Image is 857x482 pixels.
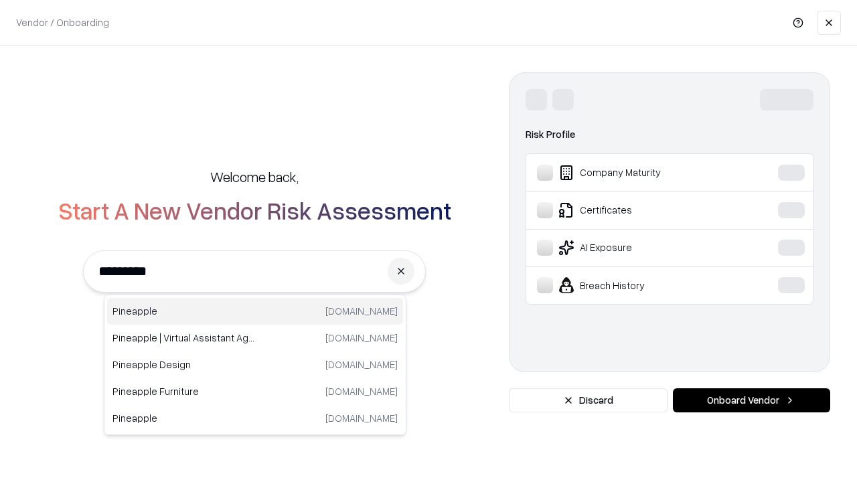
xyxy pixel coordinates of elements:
[112,411,255,425] p: Pineapple
[112,304,255,318] p: Pineapple
[58,197,451,224] h2: Start A New Vendor Risk Assessment
[112,331,255,345] p: Pineapple | Virtual Assistant Agency
[325,384,398,398] p: [DOMAIN_NAME]
[537,240,737,256] div: AI Exposure
[112,384,255,398] p: Pineapple Furniture
[104,295,406,435] div: Suggestions
[673,388,830,412] button: Onboard Vendor
[537,277,737,293] div: Breach History
[325,411,398,425] p: [DOMAIN_NAME]
[16,15,109,29] p: Vendor / Onboarding
[526,127,813,143] div: Risk Profile
[537,202,737,218] div: Certificates
[325,357,398,372] p: [DOMAIN_NAME]
[325,304,398,318] p: [DOMAIN_NAME]
[112,357,255,372] p: Pineapple Design
[325,331,398,345] p: [DOMAIN_NAME]
[509,388,668,412] button: Discard
[537,165,737,181] div: Company Maturity
[210,167,299,186] h5: Welcome back,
